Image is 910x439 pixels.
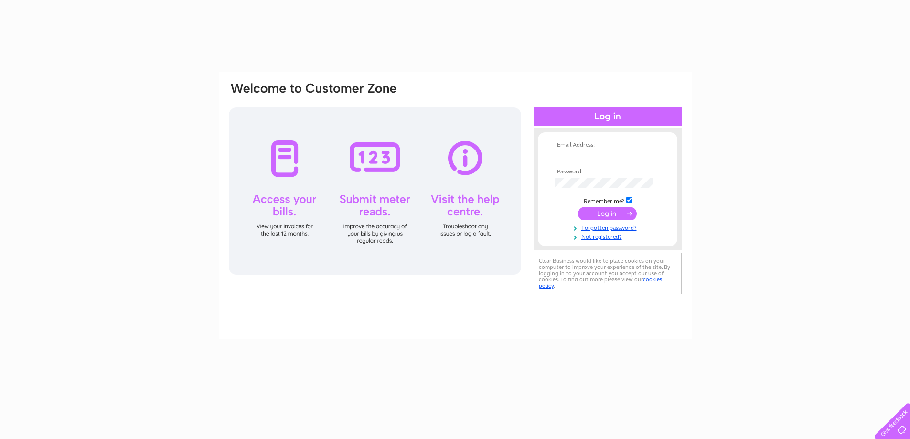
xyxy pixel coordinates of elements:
[555,223,663,232] a: Forgotten password?
[539,276,662,289] a: cookies policy
[552,169,663,175] th: Password:
[555,232,663,241] a: Not registered?
[552,142,663,149] th: Email Address:
[552,195,663,205] td: Remember me?
[578,207,637,220] input: Submit
[534,253,682,294] div: Clear Business would like to place cookies on your computer to improve your experience of the sit...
